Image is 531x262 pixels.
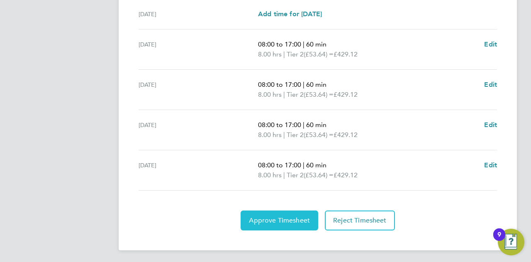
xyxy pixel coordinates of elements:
[484,80,497,90] a: Edit
[306,81,326,88] span: 60 min
[258,121,301,129] span: 08:00 to 17:00
[258,50,282,58] span: 8.00 hrs
[287,130,304,140] span: Tier 2
[484,121,497,129] span: Edit
[303,81,304,88] span: |
[258,91,282,98] span: 8.00 hrs
[498,229,524,255] button: Open Resource Center, 9 new notifications
[304,50,334,58] span: (£53.64) =
[258,10,322,18] span: Add time for [DATE]
[258,131,282,139] span: 8.00 hrs
[303,121,304,129] span: |
[334,171,358,179] span: £429.12
[139,80,258,100] div: [DATE]
[283,50,285,58] span: |
[258,40,301,48] span: 08:00 to 17:00
[306,161,326,169] span: 60 min
[306,121,326,129] span: 60 min
[484,161,497,169] span: Edit
[333,216,387,225] span: Reject Timesheet
[258,81,301,88] span: 08:00 to 17:00
[334,131,358,139] span: £429.12
[303,161,304,169] span: |
[334,91,358,98] span: £429.12
[325,211,395,230] button: Reject Timesheet
[258,161,301,169] span: 08:00 to 17:00
[283,171,285,179] span: |
[258,9,322,19] a: Add time for [DATE]
[484,120,497,130] a: Edit
[283,91,285,98] span: |
[139,120,258,140] div: [DATE]
[139,39,258,59] div: [DATE]
[304,91,334,98] span: (£53.64) =
[287,49,304,59] span: Tier 2
[497,235,501,245] div: 9
[334,50,358,58] span: £429.12
[287,170,304,180] span: Tier 2
[241,211,318,230] button: Approve Timesheet
[484,39,497,49] a: Edit
[304,171,334,179] span: (£53.64) =
[303,40,304,48] span: |
[304,131,334,139] span: (£53.64) =
[283,131,285,139] span: |
[249,216,310,225] span: Approve Timesheet
[306,40,326,48] span: 60 min
[484,81,497,88] span: Edit
[139,9,258,19] div: [DATE]
[139,160,258,180] div: [DATE]
[484,160,497,170] a: Edit
[484,40,497,48] span: Edit
[287,90,304,100] span: Tier 2
[258,171,282,179] span: 8.00 hrs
